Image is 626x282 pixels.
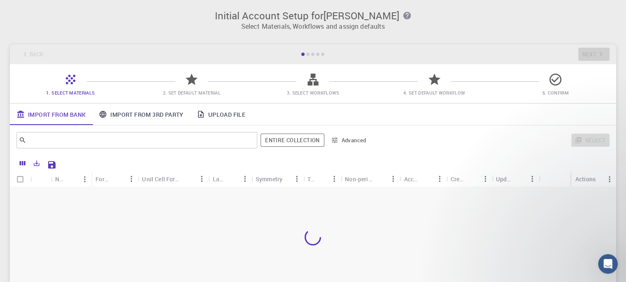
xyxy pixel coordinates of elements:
a: Import From 3rd Party [92,104,190,125]
button: Sort [512,172,526,185]
button: Sort [373,172,386,185]
button: Menu [328,172,341,185]
div: Unit Cell Formula [138,171,208,187]
button: Sort [182,172,195,185]
button: Export [30,157,44,170]
div: Created [451,171,465,187]
span: Filter throughout whole library including sets (folders) [261,134,324,147]
button: Sort [225,172,238,185]
button: Menu [290,172,303,185]
span: Support [16,6,46,13]
button: Sort [112,172,125,185]
span: 2. Set Default Material [163,90,221,96]
iframe: Intercom live chat [598,254,618,274]
button: Menu [78,173,91,186]
div: Account [404,171,420,187]
a: Import From Bank [10,104,92,125]
button: Menu [386,172,400,185]
button: Menu [195,172,209,185]
div: Actions [571,171,616,187]
div: Lattice [213,171,225,187]
div: Non-periodic [341,171,400,187]
button: Menu [526,172,539,185]
div: Non-periodic [345,171,373,187]
div: Tags [307,171,314,187]
button: Menu [238,172,251,185]
div: Lattice [209,171,251,187]
div: Account [400,171,446,187]
button: Menu [479,172,492,185]
div: Name [51,171,91,187]
button: Advanced [328,134,370,147]
div: Symmetry [256,171,282,187]
p: Select Materials, Workflows and assign defaults [15,21,611,31]
div: Formula [91,171,138,187]
span: 3. Select Workflows [286,90,339,96]
span: 4. Set Default Workflow [403,90,465,96]
div: Name [55,171,65,187]
button: Sort [314,172,328,185]
button: Columns [16,157,30,170]
div: Symmetry [251,171,303,187]
h3: Initial Account Setup for [PERSON_NAME] [15,10,611,21]
div: Actions [575,171,596,187]
button: Menu [603,173,616,186]
div: Formula [95,171,112,187]
div: Tags [303,171,341,187]
span: 5. Confirm [542,90,569,96]
span: 1. Select Materials [46,90,95,96]
button: Sort [65,173,78,186]
button: Menu [125,172,138,185]
div: Icon [30,171,51,187]
button: Sort [420,172,433,185]
div: Updated [496,171,512,187]
div: Created [447,171,492,187]
button: Entire collection [261,134,324,147]
div: Unit Cell Formula [142,171,182,187]
a: Upload File [190,104,252,125]
div: Updated [492,171,539,187]
button: Sort [465,172,479,185]
button: Save Explorer Settings [44,157,60,173]
button: Menu [433,172,447,185]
